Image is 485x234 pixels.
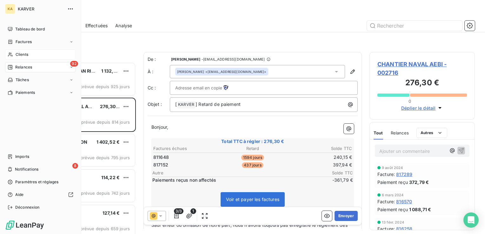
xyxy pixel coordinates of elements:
[226,197,279,202] span: Voir et payer les factures
[177,69,266,74] div: <[EMAIL_ADDRESS][DOMAIN_NAME]>
[81,120,130,125] span: prévue depuis 814 jours
[377,171,395,178] span: Facture :
[101,68,124,74] span: 1 132,53 €
[377,225,395,232] span: Facture :
[409,179,429,185] span: 372,79 €
[15,192,24,198] span: Aide
[242,162,263,168] span: 437 jours
[151,124,168,130] span: Bonjour,
[15,154,29,159] span: Imports
[335,211,358,221] button: Envoyer
[153,145,219,152] th: Factures échues
[241,155,264,160] span: 1594 jours
[18,6,63,11] span: KARVER
[416,128,447,138] button: Autres
[152,138,353,145] span: Total TTC à régler : 276,30 €
[5,220,44,230] img: Logo LeanPay
[72,163,78,169] span: 8
[286,154,352,161] td: 240,15 €
[399,104,445,112] button: Déplier le détail
[196,101,241,107] span: ] Retard de paiement
[374,130,383,135] span: Tout
[30,62,136,234] div: grid
[377,60,467,77] span: CHANTIER NAVAL AEBI - 002716
[396,198,412,205] span: 816570
[401,105,436,111] span: Déplier le détail
[315,170,353,175] span: Solde TTC
[148,85,170,91] label: Cc :
[463,212,479,228] div: Open Intercom Messenger
[377,198,395,205] span: Facture :
[148,101,162,107] span: Objet :
[103,210,120,216] span: 127,14 €
[80,84,130,89] span: prévue depuis 925 jours
[96,139,120,145] span: 1 402,52 €
[367,21,462,31] input: Rechercher
[382,220,404,224] span: 13 févr. 2024
[16,39,32,45] span: Factures
[286,145,352,152] th: Solde TTC
[190,208,196,214] span: 1
[377,206,408,213] span: Paiement reçu
[16,77,29,83] span: Tâches
[5,190,76,200] a: Aide
[377,77,467,90] h3: 276,30 €
[85,23,108,29] span: Effectuées
[15,205,40,210] span: Déconnexion
[391,130,409,135] span: Relances
[153,162,168,168] span: 817152
[171,57,200,61] span: [PERSON_NAME]
[101,175,120,180] span: 114,22 €
[16,52,28,57] span: Clients
[174,208,183,214] span: 3/3
[220,145,286,152] th: Retard
[177,101,195,108] span: KARVER
[100,104,120,109] span: 276,30 €
[115,23,132,29] span: Analyse
[177,69,204,74] span: [PERSON_NAME]
[382,193,404,197] span: 6 mars 2024
[80,226,130,231] span: prévue depuis 659 jours
[396,225,412,232] span: 816258
[396,171,412,178] span: 817289
[175,101,177,107] span: [
[152,170,315,175] span: Autre
[286,161,352,168] td: 397,94 €
[152,177,314,183] span: Paiements reçus non affectés
[175,83,243,93] input: Adresse email en copie ...
[153,154,169,160] span: 811648
[382,166,403,170] span: 9 août 2024
[377,179,408,185] span: Paiement reçu
[15,26,45,32] span: Tableau de bord
[70,61,78,67] span: 92
[315,177,353,183] span: -361,79 €
[15,166,38,172] span: Notifications
[409,206,431,213] span: 1 088,71 €
[5,4,15,14] div: KA
[15,179,58,185] span: Paramètres et réglages
[202,57,265,61] span: - [EMAIL_ADDRESS][DOMAIN_NAME]
[81,155,130,160] span: prévue depuis 795 jours
[148,56,170,62] span: De :
[15,64,32,70] span: Relances
[16,90,35,95] span: Paiements
[81,191,130,196] span: prévue depuis 742 jours
[148,68,170,75] label: À :
[409,99,411,104] span: 0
